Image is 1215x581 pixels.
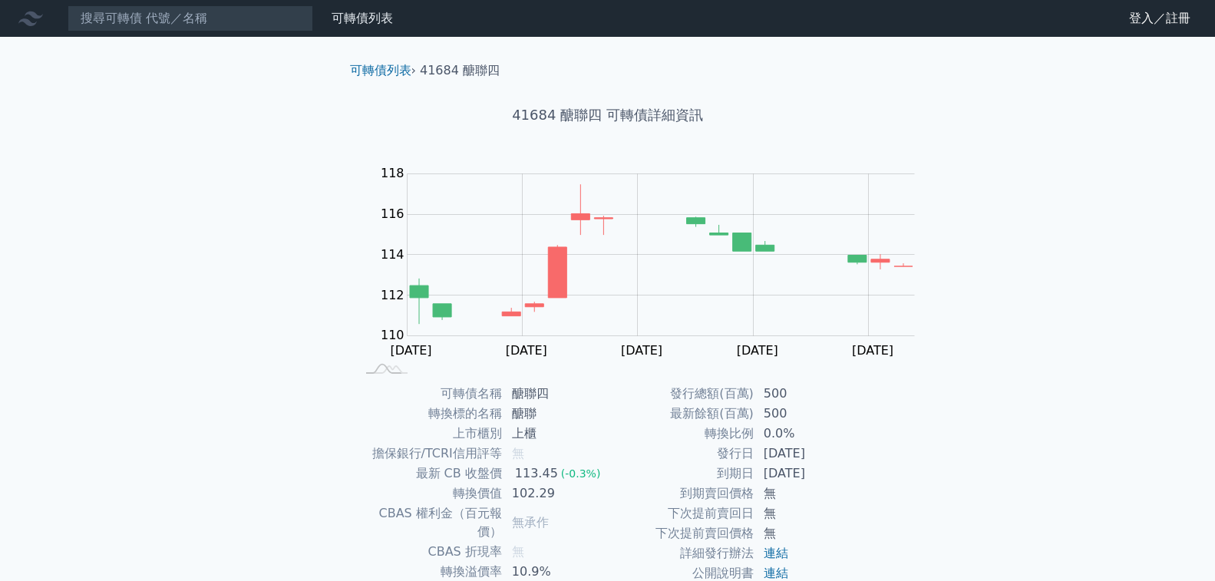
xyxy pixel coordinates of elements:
[608,503,754,523] td: 下次提前賣回日
[350,61,416,80] li: ›
[754,384,860,404] td: 500
[381,166,404,180] tspan: 118
[356,424,503,444] td: 上市櫃別
[356,444,503,464] td: 擔保銀行/TCRI信用評等
[503,404,608,424] td: 醣聯
[356,542,503,562] td: CBAS 折現率
[754,484,860,503] td: 無
[506,343,547,358] tspan: [DATE]
[1117,6,1203,31] a: 登入／註冊
[608,484,754,503] td: 到期賣回價格
[608,543,754,563] td: 詳細發行辦法
[737,343,778,358] tspan: [DATE]
[754,503,860,523] td: 無
[381,288,404,302] tspan: 112
[852,343,893,358] tspan: [DATE]
[503,484,608,503] td: 102.29
[381,206,404,221] tspan: 116
[356,404,503,424] td: 轉換標的名稱
[420,61,500,80] li: 41684 醣聯四
[381,328,404,342] tspan: 110
[512,515,549,530] span: 無承作
[764,546,788,560] a: 連結
[754,523,860,543] td: 無
[608,523,754,543] td: 下次提前賣回價格
[754,424,860,444] td: 0.0%
[68,5,313,31] input: 搜尋可轉債 代號／名稱
[608,404,754,424] td: 最新餘額(百萬)
[503,424,608,444] td: 上櫃
[621,343,662,358] tspan: [DATE]
[764,566,788,580] a: 連結
[561,467,601,480] span: (-0.3%)
[350,63,411,78] a: 可轉債列表
[608,384,754,404] td: 發行總額(百萬)
[754,464,860,484] td: [DATE]
[503,384,608,404] td: 醣聯四
[356,484,503,503] td: 轉換價值
[356,503,503,542] td: CBAS 權利金（百元報價）
[381,247,404,262] tspan: 114
[754,444,860,464] td: [DATE]
[373,166,938,358] g: Chart
[391,343,432,358] tspan: [DATE]
[356,464,503,484] td: 最新 CB 收盤價
[608,464,754,484] td: 到期日
[512,464,561,483] div: 113.45
[754,404,860,424] td: 500
[608,444,754,464] td: 發行日
[332,11,393,25] a: 可轉債列表
[338,104,878,126] h1: 41684 醣聯四 可轉債詳細資訊
[608,424,754,444] td: 轉換比例
[512,544,524,559] span: 無
[356,384,503,404] td: 可轉債名稱
[512,446,524,461] span: 無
